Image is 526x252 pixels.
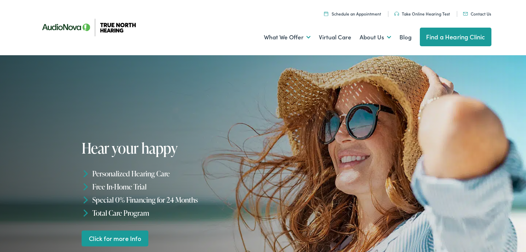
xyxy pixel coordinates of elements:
a: About Us [360,25,391,50]
li: Personalized Hearing Care [82,167,266,180]
img: Headphones icon in color code ffb348 [394,12,399,16]
img: Mail icon in color code ffb348, used for communication purposes [463,12,468,16]
a: Schedule an Appointment [324,11,381,17]
a: Find a Hearing Clinic [420,28,491,46]
a: What We Offer [264,25,311,50]
a: Take Online Hearing Test [394,11,450,17]
h1: Hear your happy [82,140,266,156]
li: Special 0% Financing for 24 Months [82,193,266,206]
a: Contact Us [463,11,491,17]
li: Total Care Program [82,206,266,219]
a: Virtual Care [319,25,351,50]
img: Icon symbolizing a calendar in color code ffb348 [324,11,328,16]
a: Click for more Info [82,230,149,246]
li: Free In-Home Trial [82,180,266,193]
a: Blog [399,25,412,50]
